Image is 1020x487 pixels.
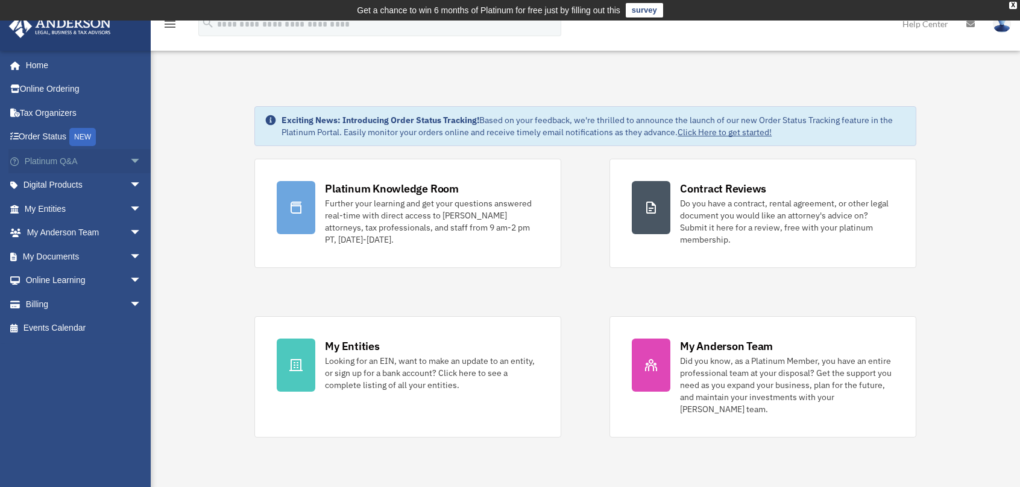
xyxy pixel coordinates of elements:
span: arrow_drop_down [130,269,154,293]
span: arrow_drop_down [130,221,154,246]
div: Did you know, as a Platinum Member, you have an entire professional team at your disposal? Get th... [680,355,894,415]
a: Digital Productsarrow_drop_down [8,173,160,197]
a: survey [626,3,663,18]
div: NEW [69,128,96,146]
div: Based on your feedback, we're thrilled to announce the launch of our new Order Status Tracking fe... [282,114,906,138]
a: Online Learningarrow_drop_down [8,269,160,293]
a: menu [163,21,177,31]
div: My Entities [325,339,379,354]
div: Looking for an EIN, want to make an update to an entity, or sign up for a bank account? Click her... [325,355,539,391]
a: Billingarrow_drop_down [8,292,160,316]
img: Anderson Advisors Platinum Portal [5,14,115,38]
a: My Documentsarrow_drop_down [8,244,160,269]
a: My Anderson Team Did you know, as a Platinum Member, you have an entire professional team at your... [609,316,916,438]
a: Order StatusNEW [8,125,160,150]
span: arrow_drop_down [130,197,154,221]
span: arrow_drop_down [130,173,154,198]
a: Home [8,53,154,77]
a: My Entitiesarrow_drop_down [8,197,160,221]
span: arrow_drop_down [130,292,154,317]
a: Events Calendar [8,316,160,340]
span: arrow_drop_down [130,149,154,174]
div: Do you have a contract, rental agreement, or other legal document you would like an attorney's ad... [680,197,894,246]
div: Contract Reviews [680,181,766,196]
div: My Anderson Team [680,339,773,354]
a: Click Here to get started! [678,127,772,138]
a: Tax Organizers [8,101,160,125]
span: arrow_drop_down [130,244,154,269]
strong: Exciting News: Introducing Order Status Tracking! [282,115,479,126]
a: Platinum Q&Aarrow_drop_down [8,149,160,173]
a: Contract Reviews Do you have a contract, rental agreement, or other legal document you would like... [609,159,916,268]
i: menu [163,17,177,31]
i: search [201,16,215,30]
a: My Entities Looking for an EIN, want to make an update to an entity, or sign up for a bank accoun... [254,316,561,438]
div: Platinum Knowledge Room [325,181,459,196]
div: Further your learning and get your questions answered real-time with direct access to [PERSON_NAM... [325,197,539,246]
a: Platinum Knowledge Room Further your learning and get your questions answered real-time with dire... [254,159,561,268]
div: close [1009,2,1017,9]
a: My Anderson Teamarrow_drop_down [8,221,160,245]
img: User Pic [993,15,1011,33]
div: Get a chance to win 6 months of Platinum for free just by filling out this [357,3,620,18]
a: Online Ordering [8,77,160,101]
